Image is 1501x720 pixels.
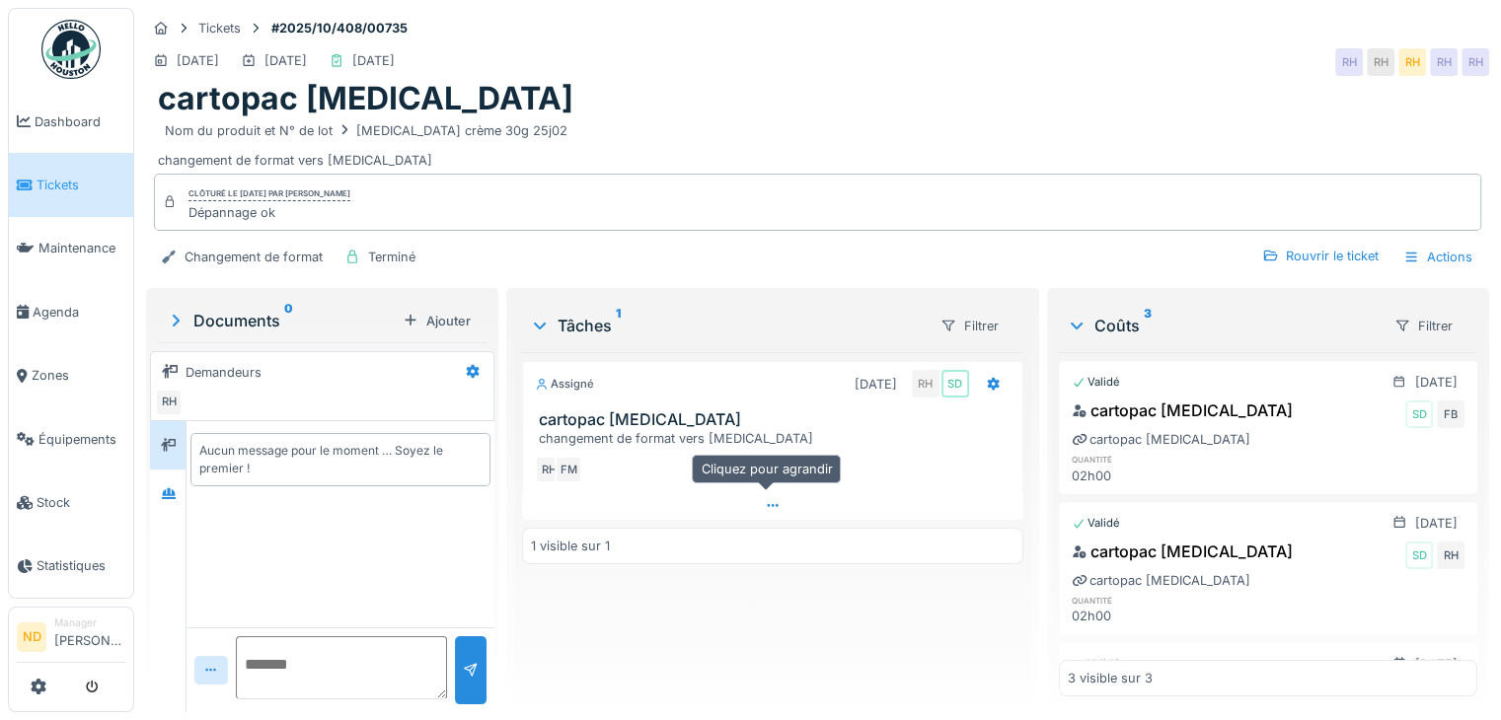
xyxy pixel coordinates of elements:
div: Validé [1072,656,1120,673]
div: [DATE] [264,51,307,70]
span: Tickets [37,176,125,194]
a: Maintenance [9,217,133,280]
a: Tickets [9,153,133,216]
div: 3 visible sur 3 [1068,669,1153,687]
li: [PERSON_NAME] [54,615,125,658]
div: Changement de format [185,248,323,266]
img: Badge_color-CXgf-gQk.svg [41,20,101,79]
div: Validé [1072,374,1120,391]
sup: 1 [616,314,621,337]
span: Agenda [33,303,125,322]
div: SD [1405,400,1433,428]
div: [DATE] [855,375,897,394]
div: Clôturé le [DATE] par [PERSON_NAME] [188,187,350,201]
div: 1 visible sur 1 [531,537,610,555]
li: ND [17,622,46,652]
div: cartopac [MEDICAL_DATA] [1072,540,1293,563]
div: FM [555,456,582,483]
div: [DATE] [1415,373,1458,392]
div: Filtrer [1386,312,1462,340]
div: Demandeurs [186,363,262,382]
span: Zones [32,366,125,385]
div: SD [1405,541,1433,569]
div: RH [1462,48,1489,76]
div: cartopac [MEDICAL_DATA] [1072,430,1250,449]
div: [DATE] [1415,655,1458,674]
div: Terminé [368,248,415,266]
div: SD [941,370,969,397]
div: changement de format vers [MEDICAL_DATA] [158,118,1477,170]
div: changement de format vers [MEDICAL_DATA] [539,429,1014,448]
div: Assigné [535,376,594,393]
div: RH [535,456,563,483]
span: Dashboard [35,112,125,131]
div: FB [1437,400,1464,428]
div: RH [912,370,939,397]
div: RH [1398,48,1426,76]
div: Tâches [530,314,924,337]
div: Cliquez pour agrandir [692,455,841,483]
div: RH [1367,48,1394,76]
div: [DATE] [177,51,219,70]
div: [DATE] [1415,514,1458,533]
span: Maintenance [38,239,125,257]
div: Dépannage ok [188,203,350,222]
a: Dashboard [9,90,133,153]
div: Actions [1394,243,1481,271]
div: Coûts [1067,314,1378,337]
h1: cartopac [MEDICAL_DATA] [158,80,573,117]
h6: quantité [1072,594,1199,607]
a: ND Manager[PERSON_NAME] [17,615,125,663]
div: Nom du produit et N° de lot [MEDICAL_DATA] crème 30g 25j02 [165,121,567,140]
div: Validé [1072,515,1120,532]
div: cartopac [MEDICAL_DATA] [1072,398,1293,422]
span: Statistiques [37,556,125,575]
div: Ajouter [395,308,479,334]
a: Agenda [9,280,133,343]
sup: 0 [284,309,293,332]
div: Tickets [198,19,241,37]
div: 02h00 [1072,467,1199,485]
a: Équipements [9,407,133,470]
div: RH [1335,48,1363,76]
div: Documents [166,309,395,332]
a: Statistiques [9,535,133,598]
span: Équipements [38,430,125,449]
a: Zones [9,344,133,407]
div: [DATE] [352,51,395,70]
div: RH [1437,541,1464,569]
div: RH [1430,48,1458,76]
div: Aucun message pour le moment … Soyez le premier ! [199,442,482,477]
div: Manager [54,615,125,630]
div: RH [155,389,183,416]
div: Filtrer [932,312,1008,340]
h3: cartopac [MEDICAL_DATA] [539,410,1014,429]
div: cartopac [MEDICAL_DATA] [1072,571,1250,590]
sup: 3 [1144,314,1152,337]
div: 02h00 [1072,607,1199,625]
strong: #2025/10/408/00735 [263,19,415,37]
h6: quantité [1072,453,1199,466]
a: Stock [9,470,133,534]
span: Stock [37,493,125,512]
div: Rouvrir le ticket [1254,243,1387,269]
